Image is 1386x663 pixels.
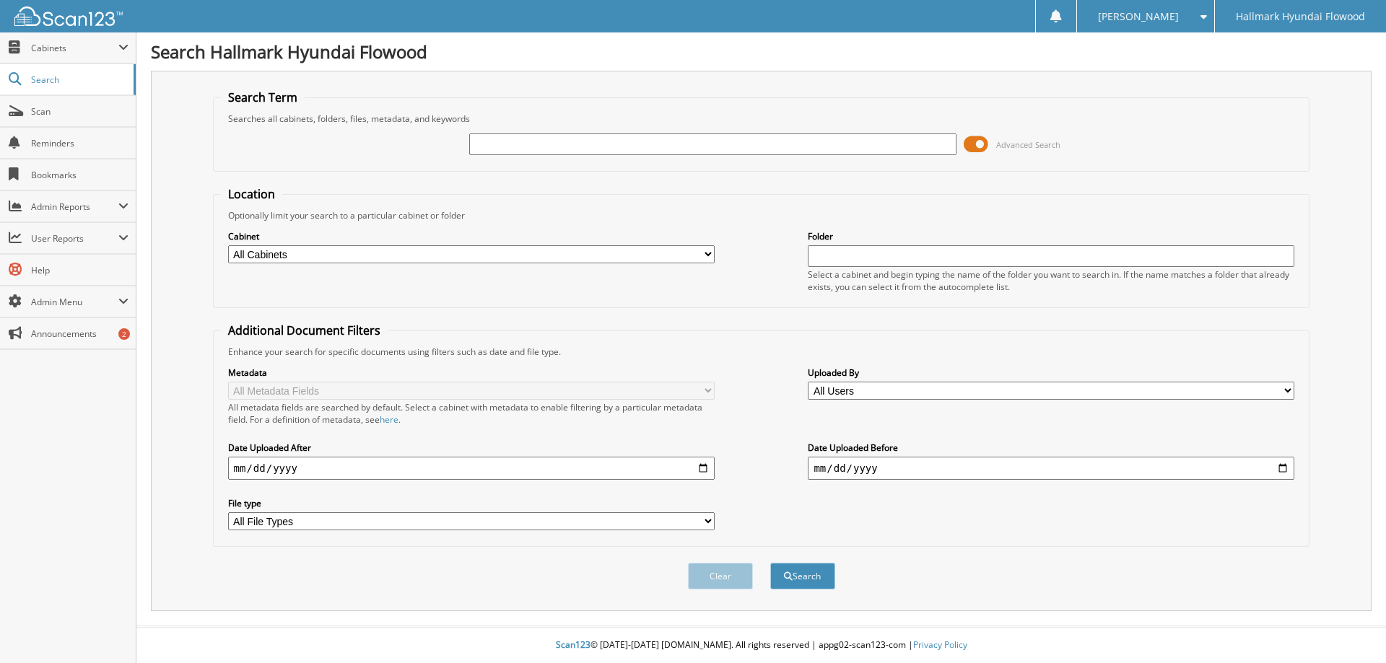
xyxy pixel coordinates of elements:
[31,169,128,181] span: Bookmarks
[31,264,128,276] span: Help
[118,328,130,340] div: 2
[688,563,753,589] button: Clear
[31,296,118,308] span: Admin Menu
[1098,12,1179,21] span: [PERSON_NAME]
[380,413,398,426] a: here
[808,442,1294,454] label: Date Uploaded Before
[221,209,1302,221] div: Optionally limit your search to a particular cabinet or folder
[136,628,1386,663] div: © [DATE]-[DATE] [DOMAIN_NAME]. All rights reserved | appg02-scan123-com |
[31,74,126,86] span: Search
[228,442,715,454] label: Date Uploaded After
[31,42,118,54] span: Cabinets
[228,497,715,509] label: File type
[221,89,305,105] legend: Search Term
[996,139,1060,150] span: Advanced Search
[31,201,118,213] span: Admin Reports
[808,366,1294,379] label: Uploaded By
[221,113,1302,125] div: Searches all cabinets, folders, files, metadata, and keywords
[31,232,118,245] span: User Reports
[228,230,715,242] label: Cabinet
[221,322,388,338] legend: Additional Document Filters
[221,186,282,202] legend: Location
[228,401,715,426] div: All metadata fields are searched by default. Select a cabinet with metadata to enable filtering b...
[228,457,715,480] input: start
[31,137,128,149] span: Reminders
[228,366,715,379] label: Metadata
[31,105,128,118] span: Scan
[770,563,835,589] button: Search
[221,346,1302,358] div: Enhance your search for specific documents using filters such as date and file type.
[808,268,1294,293] div: Select a cabinet and begin typing the name of the folder you want to search in. If the name match...
[151,40,1372,63] h1: Search Hallmark Hyundai Flowood
[14,6,123,26] img: scan123-logo-white.svg
[808,457,1294,480] input: end
[31,328,128,340] span: Announcements
[913,638,967,651] a: Privacy Policy
[1236,12,1365,21] span: Hallmark Hyundai Flowood
[556,638,590,651] span: Scan123
[808,230,1294,242] label: Folder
